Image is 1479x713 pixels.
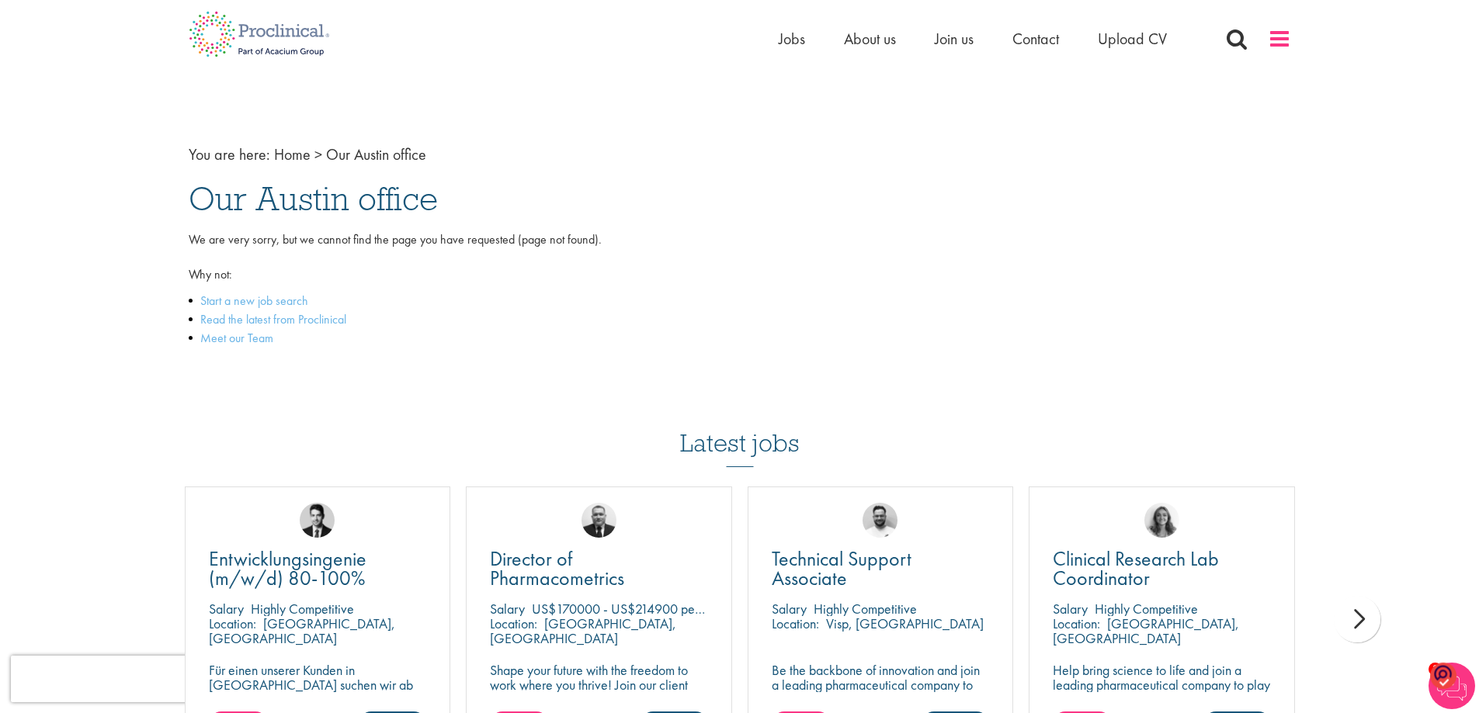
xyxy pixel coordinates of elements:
p: Visp, [GEOGRAPHIC_DATA] [826,614,984,632]
span: Entwicklungsingenie (m/w/d) 80-100% [209,545,366,591]
p: Highly Competitive [1095,600,1198,618]
span: > [314,144,322,164]
h3: Latest jobs [680,391,800,467]
span: Director of Pharmacometrics [490,545,624,591]
a: Start a new job search [200,292,308,309]
span: Location: [1053,614,1100,632]
a: Contact [1012,29,1059,49]
img: Jakub Hanas [582,503,616,538]
img: Chatbot [1429,663,1475,709]
span: Salary [490,600,525,618]
a: Join us [935,29,974,49]
span: Location: [209,614,256,632]
img: Jackie Cerchio [1144,503,1179,538]
span: Location: [490,614,537,632]
span: You are here: [189,144,270,164]
iframe: reCAPTCHA [11,656,210,702]
div: next [1334,596,1380,642]
p: [GEOGRAPHIC_DATA], [GEOGRAPHIC_DATA] [490,614,676,647]
p: [GEOGRAPHIC_DATA], [GEOGRAPHIC_DATA] [1053,614,1239,647]
p: US$170000 - US$214900 per annum [532,600,737,618]
a: Upload CV [1098,29,1167,49]
span: Salary [1053,600,1088,618]
a: Clinical Research Lab Coordinator [1053,549,1271,588]
a: breadcrumb link [274,144,311,164]
span: 1 [1429,663,1442,676]
a: Director of Pharmacometrics [490,549,708,588]
span: Salary [772,600,807,618]
a: Entwicklungsingenie (m/w/d) 80-100% [209,549,427,588]
p: [GEOGRAPHIC_DATA], [GEOGRAPHIC_DATA] [209,614,395,647]
a: Technical Support Associate [772,549,990,588]
span: Clinical Research Lab Coordinator [1053,545,1219,591]
span: Salary [209,600,244,618]
a: About us [844,29,896,49]
p: Highly Competitive [251,600,354,618]
img: Emile De Beer [863,503,897,538]
img: o1IwAAAABJRU5ErkJggg== [1430,661,1456,690]
span: Our Austin office [189,178,438,220]
p: We are very sorry, but we cannot find the page you have requested (page not found). Why not: [189,231,1291,285]
a: Read the latest from Proclinical [200,311,346,327]
a: Jobs [779,29,805,49]
span: Location: [772,614,819,632]
a: Meet our Team [200,330,273,346]
span: Our Austin office [326,144,426,164]
p: Highly Competitive [814,600,917,618]
span: Technical Support Associate [772,545,911,591]
img: Thomas Wenig [300,503,335,538]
